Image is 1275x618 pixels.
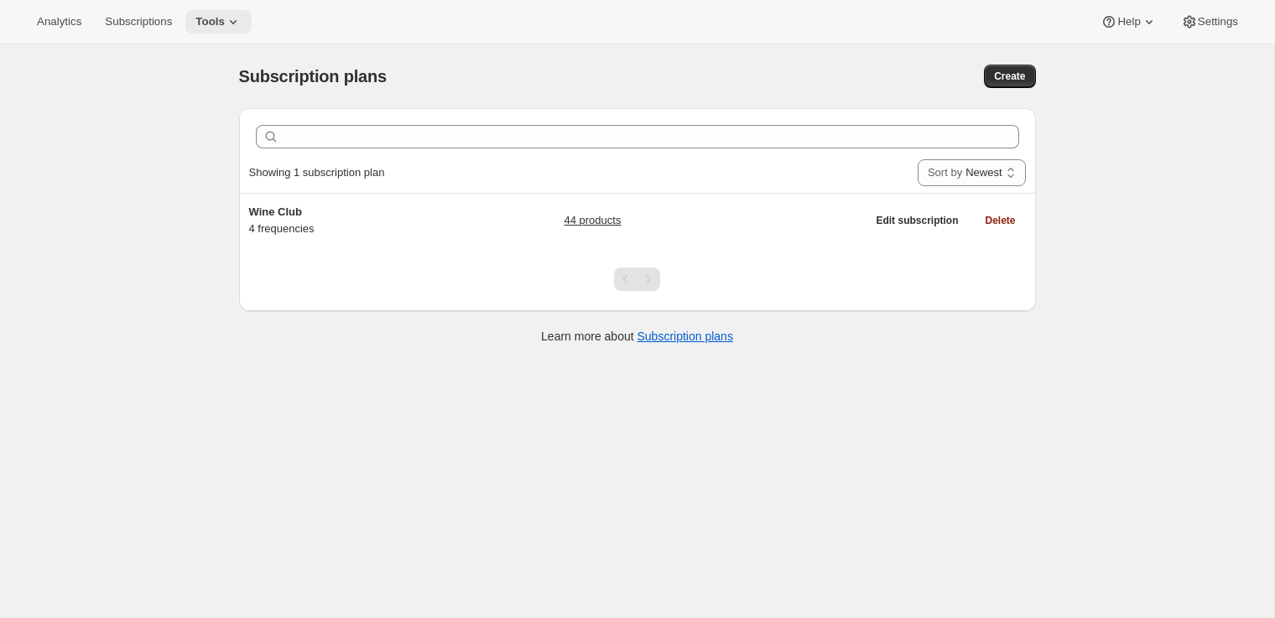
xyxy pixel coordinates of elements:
[975,209,1025,232] button: Delete
[95,10,182,34] button: Subscriptions
[249,166,385,179] span: Showing 1 subscription plan
[564,212,621,229] a: 44 products
[866,209,968,232] button: Edit subscription
[105,15,172,29] span: Subscriptions
[614,267,660,291] nav: Pagination
[249,205,302,218] span: Wine Club
[195,15,225,29] span: Tools
[185,10,252,34] button: Tools
[985,214,1015,227] span: Delete
[1090,10,1167,34] button: Help
[994,70,1025,83] span: Create
[541,328,733,345] p: Learn more about
[1117,15,1140,29] span: Help
[1171,10,1248,34] button: Settings
[27,10,91,34] button: Analytics
[249,204,459,237] div: 4 frequencies
[1198,15,1238,29] span: Settings
[876,214,958,227] span: Edit subscription
[984,65,1035,88] button: Create
[239,67,387,86] span: Subscription plans
[37,15,81,29] span: Analytics
[637,330,733,343] a: Subscription plans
